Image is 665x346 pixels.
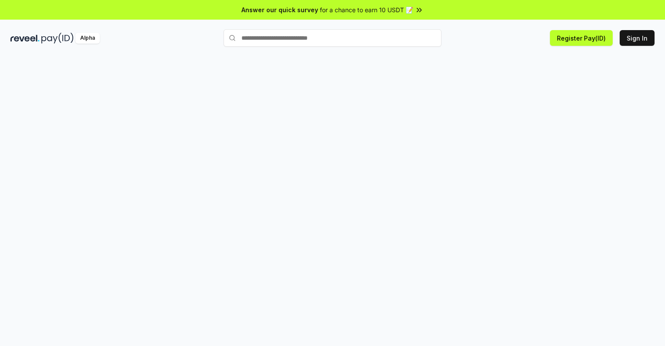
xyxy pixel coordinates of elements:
[10,33,40,44] img: reveel_dark
[241,5,318,14] span: Answer our quick survey
[550,30,613,46] button: Register Pay(ID)
[320,5,413,14] span: for a chance to earn 10 USDT 📝
[41,33,74,44] img: pay_id
[75,33,100,44] div: Alpha
[620,30,655,46] button: Sign In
